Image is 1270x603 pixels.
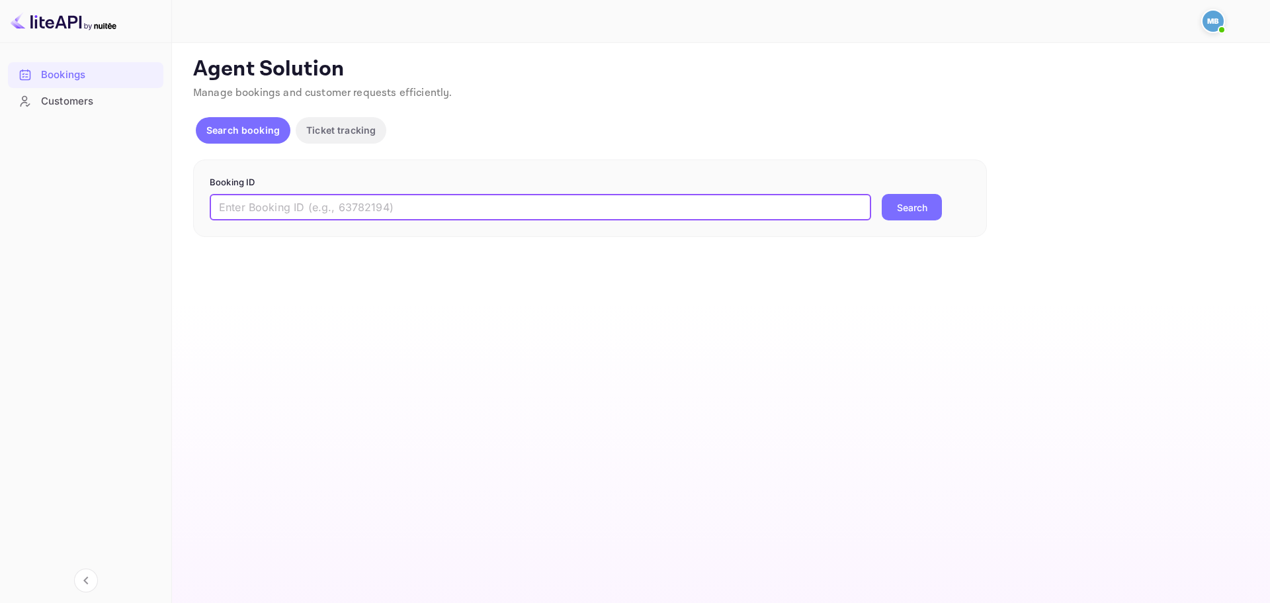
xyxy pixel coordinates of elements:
p: Agent Solution [193,56,1246,83]
input: Enter Booking ID (e.g., 63782194) [210,194,871,220]
span: Manage bookings and customer requests efficiently. [193,86,452,100]
div: Bookings [8,62,163,88]
div: Customers [41,94,157,109]
button: Search [882,194,942,220]
a: Customers [8,89,163,113]
p: Search booking [206,123,280,137]
p: Booking ID [210,176,970,189]
img: LiteAPI logo [11,11,116,32]
button: Collapse navigation [74,569,98,592]
a: Bookings [8,62,163,87]
div: Bookings [41,68,157,83]
img: Mohcine Belkhir [1203,11,1224,32]
div: Customers [8,89,163,115]
p: Ticket tracking [306,123,376,137]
